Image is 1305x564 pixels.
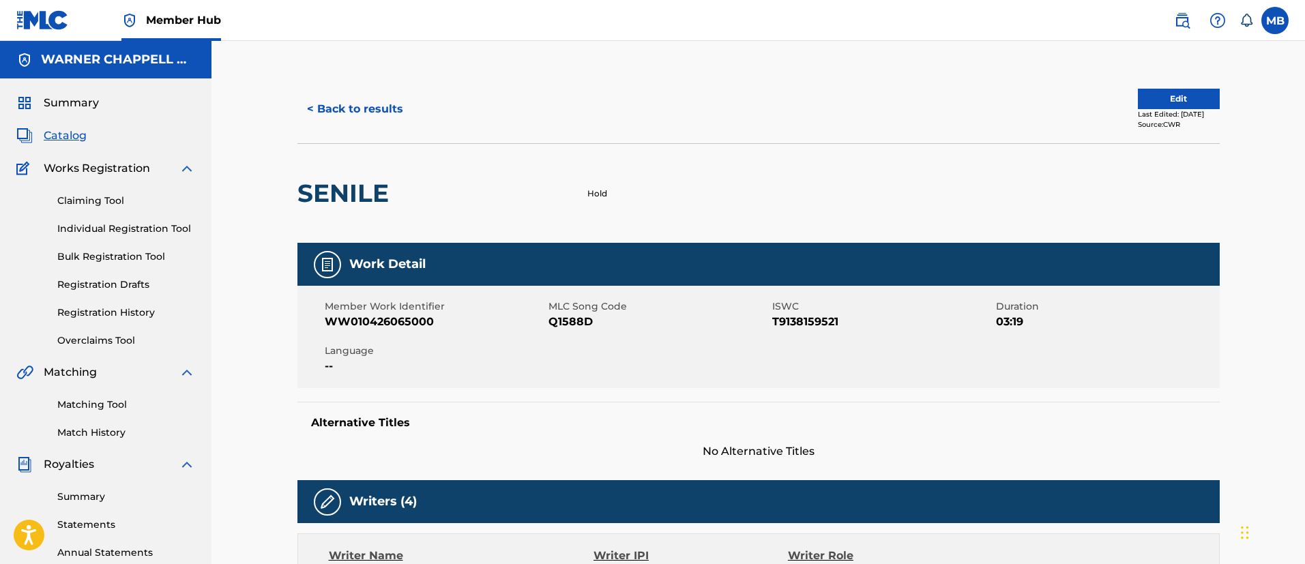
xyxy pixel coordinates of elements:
img: Summary [16,95,33,111]
a: Registration Drafts [57,278,195,292]
span: Catalog [44,128,87,144]
a: Match History [57,426,195,440]
img: Top Rightsholder [121,12,138,29]
img: Works Registration [16,160,34,177]
span: Duration [996,299,1216,314]
span: Works Registration [44,160,150,177]
span: -- [325,358,545,374]
img: Royalties [16,456,33,473]
a: Individual Registration Tool [57,222,195,236]
div: Writer Role [788,548,965,564]
img: Writers [319,494,336,510]
iframe: Chat Widget [1237,499,1305,564]
span: WW010426065000 [325,314,545,330]
a: SummarySummary [16,95,99,111]
div: Source: CWR [1138,119,1220,130]
div: Writer Name [329,548,594,564]
span: Summary [44,95,99,111]
h5: Writers (4) [349,494,417,509]
a: Claiming Tool [57,194,195,208]
div: Drag [1241,512,1249,553]
button: < Back to results [297,92,413,126]
span: Language [325,344,545,358]
iframe: Resource Center [1267,363,1305,473]
div: Writer IPI [593,548,788,564]
span: ISWC [772,299,993,314]
div: Help [1204,7,1231,34]
button: Edit [1138,89,1220,109]
img: Catalog [16,128,33,144]
img: Work Detail [319,256,336,273]
span: 03:19 [996,314,1216,330]
p: Hold [587,188,607,200]
span: No Alternative Titles [297,443,1220,460]
span: Member Hub [146,12,221,28]
a: Public Search [1169,7,1196,34]
div: Last Edited: [DATE] [1138,109,1220,119]
span: Matching [44,364,97,381]
div: Notifications [1240,14,1253,27]
a: CatalogCatalog [16,128,87,144]
span: Member Work Identifier [325,299,545,314]
a: Matching Tool [57,398,195,412]
a: Bulk Registration Tool [57,250,195,264]
img: Matching [16,364,33,381]
h2: SENILE [297,178,396,209]
h5: Work Detail [349,256,426,272]
a: Statements [57,518,195,532]
span: MLC Song Code [548,299,769,314]
a: Registration History [57,306,195,320]
img: MLC Logo [16,10,69,30]
div: User Menu [1261,7,1289,34]
span: Royalties [44,456,94,473]
img: expand [179,456,195,473]
img: Accounts [16,52,33,68]
h5: Alternative Titles [311,416,1206,430]
img: search [1174,12,1190,29]
span: Q1588D [548,314,769,330]
img: help [1209,12,1226,29]
a: Annual Statements [57,546,195,560]
a: Summary [57,490,195,504]
a: Overclaims Tool [57,333,195,348]
span: T9138159521 [772,314,993,330]
img: expand [179,160,195,177]
h5: WARNER CHAPPELL MUSIC INC [41,52,195,68]
img: expand [179,364,195,381]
